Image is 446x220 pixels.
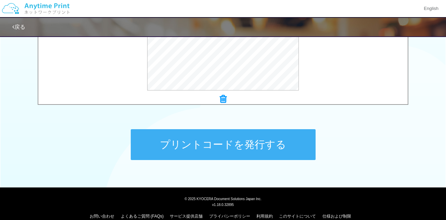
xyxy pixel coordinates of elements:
a: このサイトについて [279,214,316,219]
a: 戻る [12,24,25,30]
button: プリントコードを発行する [131,129,316,160]
a: プライバシーポリシー [209,214,250,219]
span: v1.18.0.32895 [212,203,234,207]
span: © 2025 KYOCERA Document Solutions Japan Inc. [184,196,262,201]
a: サービス提供店舗 [170,214,203,219]
a: 利用規約 [256,214,273,219]
a: よくあるご質問 (FAQs) [121,214,164,219]
a: 仕様および制限 [322,214,351,219]
a: お問い合わせ [90,214,114,219]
